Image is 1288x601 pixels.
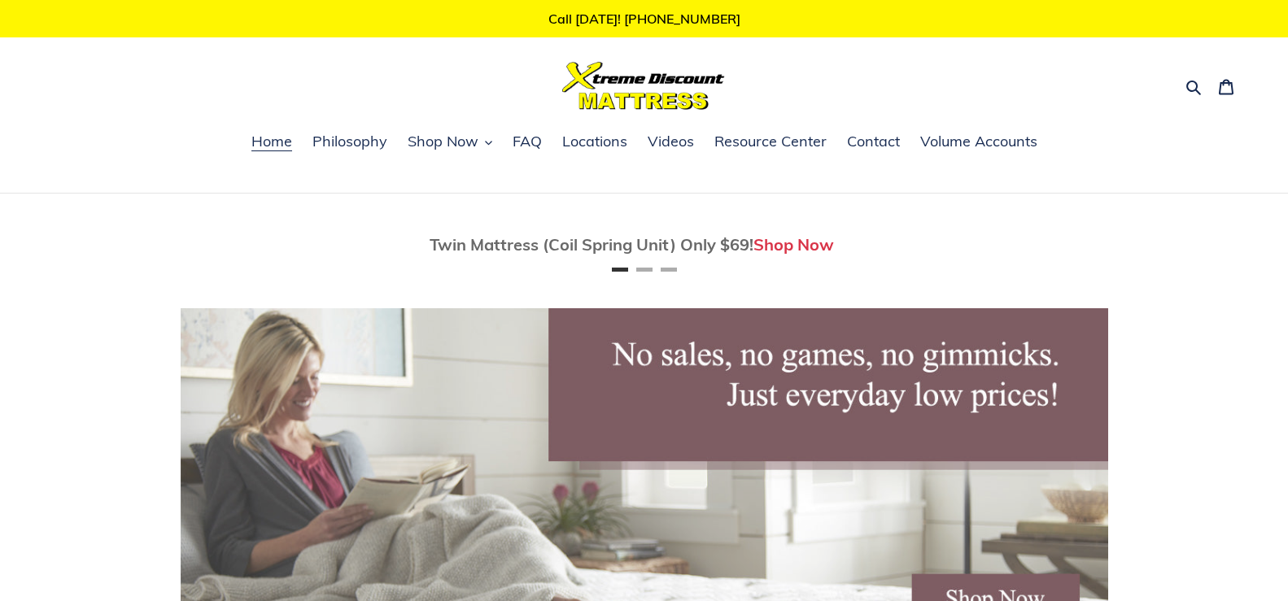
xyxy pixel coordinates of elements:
[513,132,542,151] span: FAQ
[839,130,908,155] a: Contact
[612,268,628,272] button: Page 1
[399,130,500,155] button: Shop Now
[554,130,635,155] a: Locations
[714,132,827,151] span: Resource Center
[562,62,725,110] img: Xtreme Discount Mattress
[636,268,653,272] button: Page 2
[920,132,1037,151] span: Volume Accounts
[640,130,702,155] a: Videos
[661,268,677,272] button: Page 3
[430,234,753,255] span: Twin Mattress (Coil Spring Unit) Only $69!
[304,130,395,155] a: Philosophy
[504,130,550,155] a: FAQ
[912,130,1046,155] a: Volume Accounts
[312,132,387,151] span: Philosophy
[408,132,478,151] span: Shop Now
[562,132,627,151] span: Locations
[251,132,292,151] span: Home
[243,130,300,155] a: Home
[706,130,835,155] a: Resource Center
[753,234,834,255] a: Shop Now
[648,132,694,151] span: Videos
[847,132,900,151] span: Contact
